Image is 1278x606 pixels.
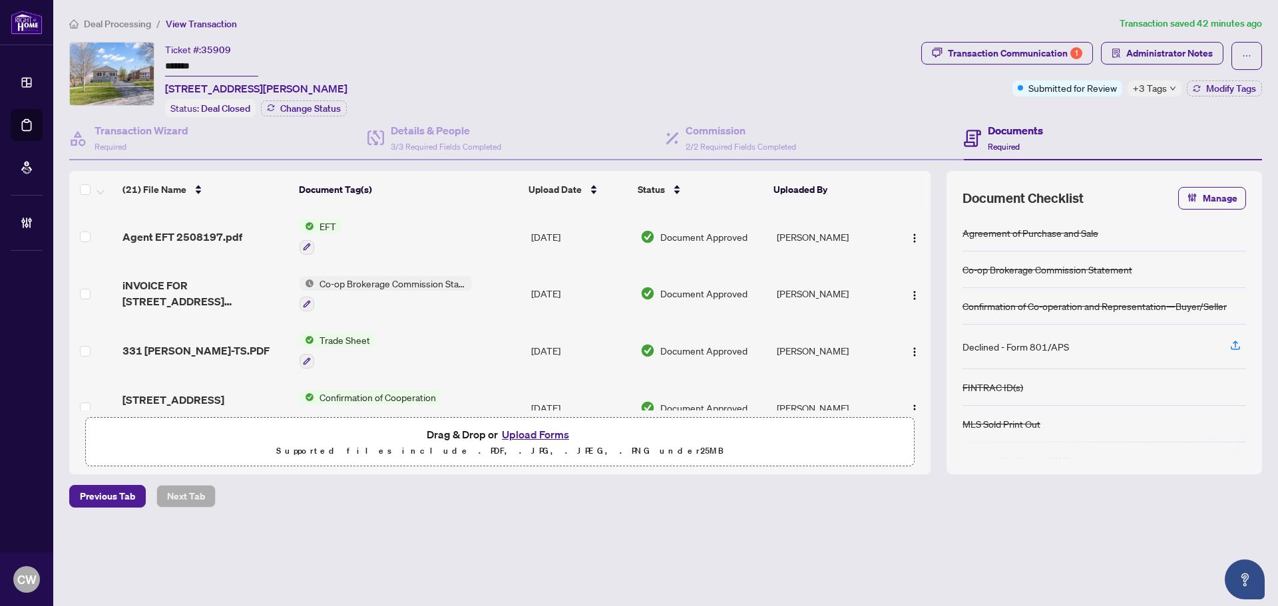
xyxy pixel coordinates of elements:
td: [DATE] [526,322,635,379]
th: Uploaded By [768,171,888,208]
button: Change Status [261,100,347,116]
span: CW [17,570,37,589]
img: Status Icon [300,333,314,347]
span: View Transaction [166,18,237,30]
span: home [69,19,79,29]
button: Upload Forms [498,426,573,443]
span: [STREET_ADDRESS][PERSON_NAME]-FINAL SALE PACKAGE.pdf [122,392,289,424]
button: Logo [904,397,925,418]
li: / [156,16,160,31]
img: Document Status [640,286,655,301]
div: Ticket #: [165,42,231,57]
span: EFT [314,219,341,233]
img: Document Status [640,343,655,358]
span: ellipsis [1242,51,1251,61]
img: logo [11,10,43,35]
span: Agent EFT 2508197.pdf [122,229,242,245]
img: Logo [909,233,920,243]
th: Status [632,171,768,208]
div: Co-op Brokerage Commission Statement [962,262,1132,277]
td: [DATE] [526,208,635,265]
td: [PERSON_NAME] [771,265,892,323]
span: down [1170,85,1176,92]
th: Document Tag(s) [294,171,523,208]
img: IMG-E12137417_1.jpg [70,43,154,105]
span: Manage [1203,188,1237,209]
button: Status IconEFT [300,219,341,255]
button: Modify Tags [1187,80,1262,96]
button: Open asap [1225,559,1265,599]
span: 331 [PERSON_NAME]-TS.PDF [122,343,270,359]
div: Declined - Form 801/APS [962,339,1069,354]
button: Previous Tab [69,485,146,508]
span: Document Checklist [962,189,1084,208]
button: Status IconTrade Sheet [300,333,375,369]
div: Confirmation of Co-operation and Representation—Buyer/Seller [962,299,1227,313]
button: Administrator Notes [1101,42,1223,65]
div: MLS Sold Print Out [962,416,1040,431]
button: Transaction Communication1 [921,42,1093,65]
span: Confirmation of Cooperation [314,390,441,404]
span: Document Approved [660,286,747,301]
button: Logo [904,226,925,247]
span: (21) File Name [122,182,186,197]
span: Document Approved [660,400,747,415]
span: Administrator Notes [1126,43,1213,64]
span: solution [1112,49,1121,58]
div: Agreement of Purchase and Sale [962,226,1098,240]
td: [PERSON_NAME] [771,322,892,379]
img: Status Icon [300,390,314,404]
span: Required [988,142,1020,152]
h4: Transaction Wizard [95,122,188,138]
h4: Details & People [391,122,501,138]
span: Change Status [280,104,341,113]
span: Document Approved [660,229,747,244]
img: Logo [909,347,920,357]
h4: Documents [988,122,1043,138]
button: Manage [1178,187,1246,210]
button: Next Tab [156,485,216,508]
button: Status IconCo-op Brokerage Commission Statement [300,276,472,312]
img: Document Status [640,400,655,415]
span: +3 Tags [1133,80,1167,96]
article: Transaction saved 42 minutes ago [1120,16,1262,31]
span: Status [638,182,665,197]
span: 2/2 Required Fields Completed [686,142,796,152]
span: [STREET_ADDRESS][PERSON_NAME] [165,80,347,96]
td: [PERSON_NAME] [771,379,892,436]
span: Trade Sheet [314,333,375,347]
img: Status Icon [300,276,314,291]
h4: Commission [686,122,796,138]
td: [PERSON_NAME] [771,208,892,265]
span: Document Approved [660,343,747,358]
button: Logo [904,283,925,304]
th: Upload Date [523,171,632,208]
span: Drag & Drop or [427,426,573,443]
img: Logo [909,290,920,301]
div: FINTRAC ID(s) [962,380,1023,394]
td: [DATE] [526,265,635,323]
button: Logo [904,340,925,361]
img: Document Status [640,229,655,244]
span: Drag & Drop orUpload FormsSupported files include .PDF, .JPG, .JPEG, .PNG under25MB [86,418,914,467]
th: (21) File Name [117,171,294,208]
span: Submitted for Review [1028,80,1117,95]
button: Status IconConfirmation of Cooperation [300,390,441,426]
span: 3/3 Required Fields Completed [391,142,501,152]
img: Status Icon [300,219,314,233]
span: Required [95,142,126,152]
span: 35909 [201,44,231,56]
span: Upload Date [529,182,582,197]
span: iNVOICE FOR [STREET_ADDRESS][PERSON_NAME]pdf [122,277,289,309]
span: Modify Tags [1206,84,1256,93]
span: Deal Processing [84,18,151,30]
div: 1 [1070,47,1082,59]
div: Status: [165,99,256,117]
p: Supported files include .PDF, .JPG, .JPEG, .PNG under 25 MB [94,443,906,459]
td: [DATE] [526,379,635,436]
div: Transaction Communication [948,43,1082,64]
span: Deal Closed [201,102,250,114]
span: Previous Tab [80,486,135,507]
span: Co-op Brokerage Commission Statement [314,276,472,291]
img: Logo [909,404,920,414]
